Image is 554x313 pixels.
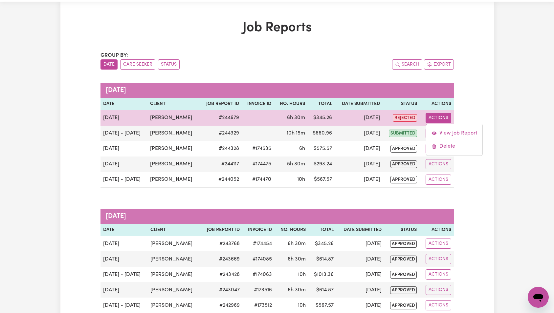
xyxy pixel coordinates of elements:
[100,251,148,267] td: [DATE]
[200,298,242,313] td: # 242969
[200,224,242,236] th: Job Report ID
[308,172,335,188] td: $ 567.57
[336,251,384,267] td: [DATE]
[299,146,305,151] span: 6 hours
[336,224,384,236] th: Date Submitted
[287,161,305,167] span: 5 hours 30 minutes
[274,98,308,110] th: No. Hours
[100,20,454,36] h1: Job Reports
[335,98,383,110] th: Date Submitted
[336,236,384,251] td: [DATE]
[120,59,155,70] button: sort invoices by care seeker
[308,298,336,313] td: $ 567.57
[100,224,148,236] th: Date
[390,176,417,183] span: approved
[100,156,147,172] td: [DATE]
[298,272,306,277] span: 10 hours
[426,300,451,310] button: Actions
[288,257,306,262] span: 6 hours 30 minutes
[297,177,305,182] span: 10 hours
[100,110,147,126] td: [DATE]
[242,267,275,282] td: #174063
[390,145,417,153] span: approved
[390,271,417,279] span: approved
[336,267,384,282] td: [DATE]
[336,298,384,313] td: [DATE]
[287,131,305,136] span: 10 hours 15 minutes
[275,224,308,236] th: No. Hours
[308,282,336,298] td: $ 614.87
[426,127,482,140] a: View job report 244679
[242,172,274,188] td: #174470
[308,156,335,172] td: $ 293.24
[200,267,242,282] td: # 243428
[419,224,454,236] th: Actions
[393,114,417,122] span: rejected
[426,175,451,185] button: Actions
[308,110,335,126] td: $ 345.26
[242,298,275,313] td: #173512
[100,98,147,110] th: Date
[148,267,200,282] td: [PERSON_NAME]
[200,98,242,110] th: Job Report ID
[148,224,200,236] th: Client
[420,98,454,110] th: Actions
[389,130,417,137] span: submitted
[100,236,148,251] td: [DATE]
[147,141,200,156] td: [PERSON_NAME]
[200,126,242,141] td: # 244329
[242,156,274,172] td: #174475
[100,126,147,141] td: [DATE] - [DATE]
[287,115,305,120] span: 6 hours 30 minutes
[100,172,147,188] td: [DATE] - [DATE]
[390,302,417,309] span: approved
[335,141,383,156] td: [DATE]
[200,110,242,126] td: # 244679
[426,144,451,154] button: Actions
[308,98,335,110] th: Total
[392,59,422,70] button: Search
[200,141,242,156] td: # 244328
[242,251,275,267] td: #174085
[147,126,200,141] td: [PERSON_NAME]
[426,159,451,169] button: Actions
[242,224,275,236] th: Invoice ID
[147,98,200,110] th: Client
[335,156,383,172] td: [DATE]
[200,156,242,172] td: # 244117
[390,240,417,248] span: approved
[335,126,383,141] td: [DATE]
[335,110,383,126] td: [DATE]
[426,128,451,138] button: Actions
[100,282,148,298] td: [DATE]
[390,286,417,294] span: approved
[200,282,242,298] td: # 243047
[100,298,148,313] td: [DATE] - [DATE]
[100,53,128,58] span: Group by:
[148,236,200,251] td: [PERSON_NAME]
[424,59,454,70] button: Export
[200,251,242,267] td: # 243669
[384,224,419,236] th: Status
[158,59,180,70] button: sort invoices by paid status
[147,110,200,126] td: [PERSON_NAME]
[147,156,200,172] td: [PERSON_NAME]
[308,126,335,141] td: $ 660.96
[288,241,306,246] span: 6 hours 30 minutes
[100,59,118,70] button: sort invoices by date
[426,285,451,295] button: Actions
[148,298,200,313] td: [PERSON_NAME]
[426,113,451,123] button: Actions
[242,98,274,110] th: Invoice ID
[100,267,148,282] td: [DATE] - [DATE]
[336,282,384,298] td: [DATE]
[426,239,451,249] button: Actions
[426,140,482,153] a: Delete job report 244679
[200,172,242,188] td: # 244052
[335,172,383,188] td: [DATE]
[298,303,306,308] span: 10 hours
[147,172,200,188] td: [PERSON_NAME]
[100,83,454,98] caption: [DATE]
[288,287,306,293] span: 6 hours 30 minutes
[242,236,275,251] td: #174454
